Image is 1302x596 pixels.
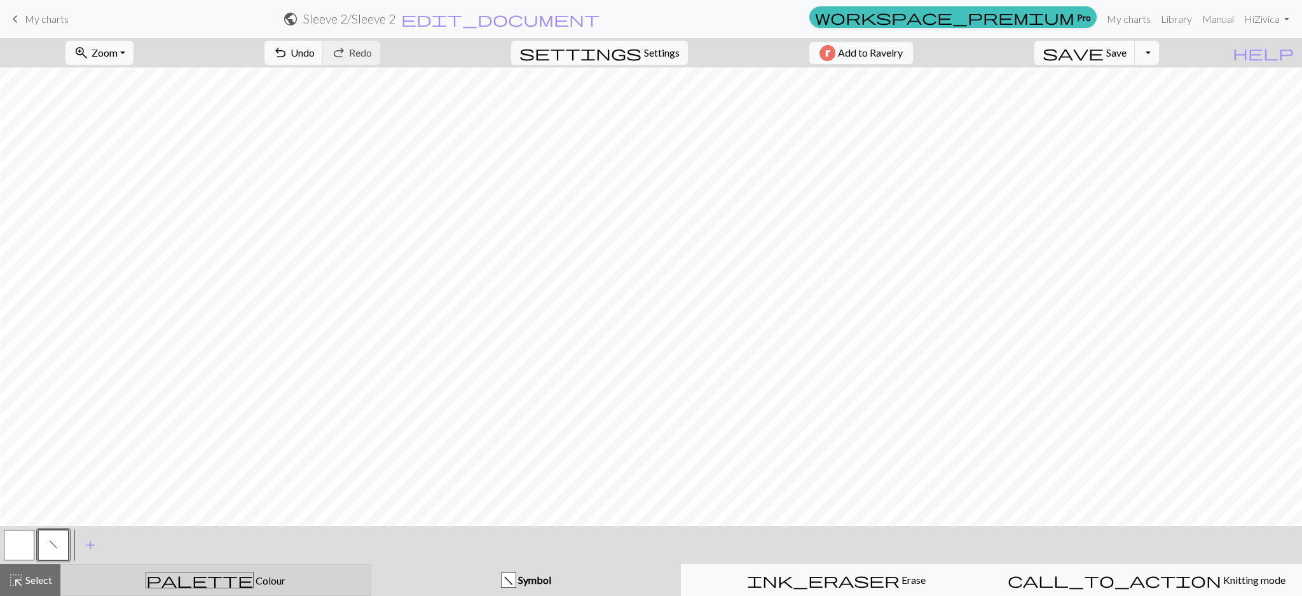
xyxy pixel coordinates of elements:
[24,574,52,586] span: Select
[1233,44,1294,62] span: help
[283,10,298,28] span: public
[371,564,681,596] button: f Symbol
[401,10,600,28] span: edit_document
[1034,41,1135,65] button: Save
[92,46,118,59] span: Zoom
[1102,6,1156,32] a: My charts
[809,6,1097,28] a: Pro
[273,44,288,62] span: undo
[1043,44,1104,62] span: save
[511,41,688,65] button: SettingsSettings
[8,8,69,30] a: My charts
[65,41,134,65] button: Zoom
[264,41,324,65] button: Undo
[291,46,315,59] span: Undo
[819,45,835,61] img: Ravelry
[815,8,1074,26] span: workspace_premium
[838,45,903,61] span: Add to Ravelry
[25,13,69,25] span: My charts
[83,536,98,554] span: add
[681,564,992,596] button: Erase
[8,10,23,28] span: keyboard_arrow_left
[1156,6,1197,32] a: Library
[38,530,69,560] button: f
[747,571,900,589] span: ink_eraser
[303,11,395,26] h2: Sleeve 2 / Sleeve 2
[60,564,371,596] button: Colour
[146,571,253,589] span: palette
[991,564,1302,596] button: Knitting mode
[49,539,58,550] span: left leaning decrease
[900,574,926,586] span: Erase
[516,574,551,586] span: Symbol
[519,45,641,60] i: Settings
[519,44,641,62] span: settings
[1008,571,1221,589] span: call_to_action
[8,571,24,589] span: highlight_alt
[1197,6,1239,32] a: Manual
[809,42,913,64] button: Add to Ravelry
[74,44,89,62] span: zoom_in
[502,573,516,588] div: f
[1106,46,1127,59] span: Save
[644,45,680,60] span: Settings
[1221,574,1285,586] span: Knitting mode
[1239,6,1294,32] a: HiZivica
[254,574,285,586] span: Colour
